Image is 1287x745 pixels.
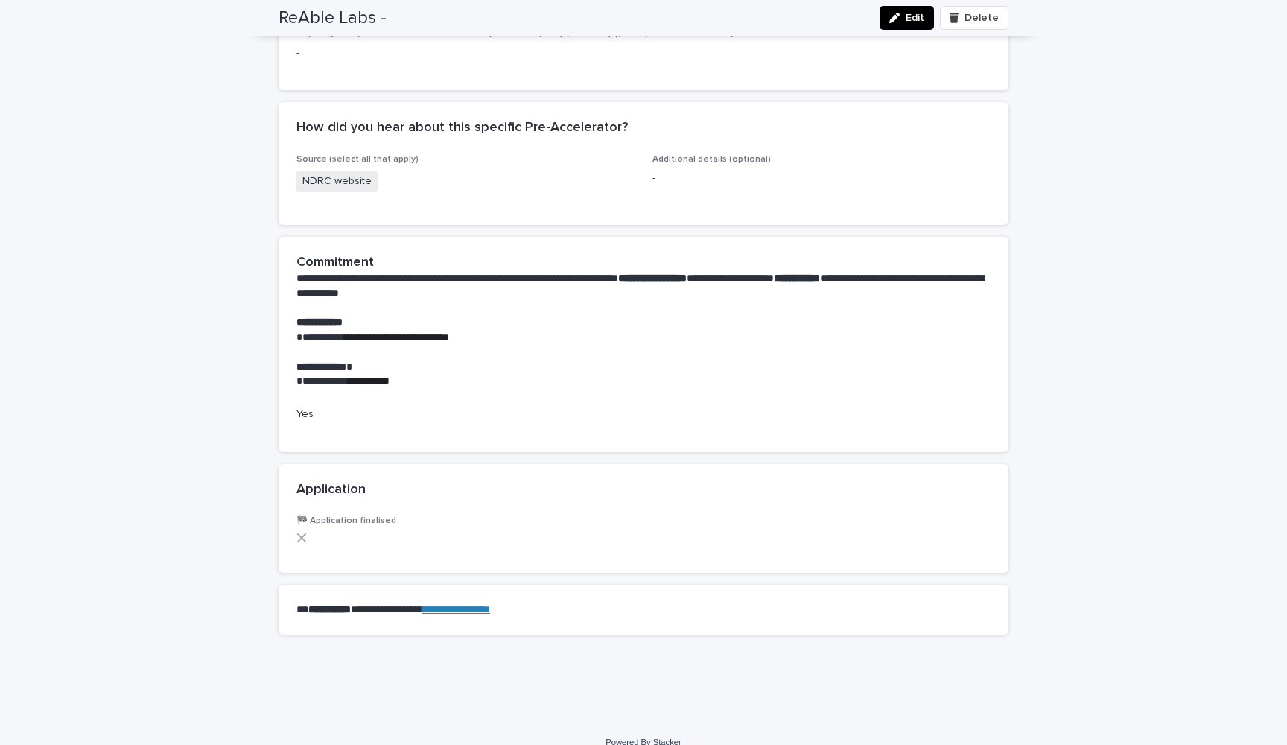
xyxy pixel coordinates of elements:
p: - [652,171,991,186]
span: Delete [965,13,999,23]
h2: ReAble Labs - [279,7,387,29]
p: Yes [296,407,991,422]
span: 🏁 Application finalised [296,516,396,525]
span: Edit [906,13,924,23]
h2: How did you hear about this specific Pre-Accelerator? [296,120,628,136]
button: Edit [880,6,934,30]
h2: Commitment [296,255,374,271]
span: NDRC website [296,171,378,192]
h2: Application [296,482,366,498]
p: - [296,45,991,61]
button: Delete [940,6,1008,30]
span: Source (select all that apply) [296,155,419,164]
span: Additional details (optional) [652,155,771,164]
